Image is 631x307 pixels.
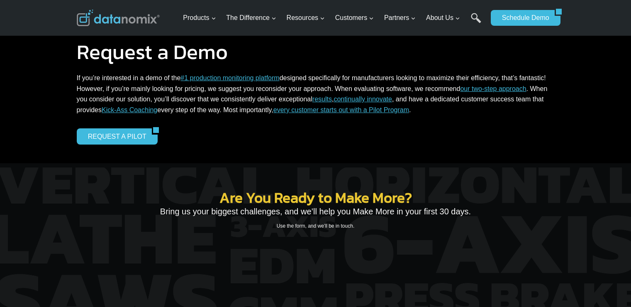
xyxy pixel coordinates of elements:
[226,12,276,23] span: The Difference
[335,12,374,23] span: Customers
[102,106,157,113] a: Kick-Ass Coaching
[77,73,555,115] p: If you’re interested in a demo of the designed specifically for manufacturers looking to maximize...
[312,96,332,103] a: results
[183,12,216,23] span: Products
[180,5,487,32] nav: Primary Navigation
[384,12,416,23] span: Partners
[471,13,481,32] a: Search
[77,128,152,144] a: REQUEST A PILOT
[77,42,555,62] h1: Request a Demo
[129,205,502,218] p: Bring us your biggest challenges, and we’ll help you Make More in your first 30 days.
[460,85,526,92] a: our two-step approach
[129,190,502,205] h2: Are You Ready to Make More?
[491,10,555,26] a: Schedule Demo
[426,12,460,23] span: About Us
[129,222,502,230] p: Use the form, and we’ll be in touch.
[180,74,279,81] a: #1 production monitoring platform
[273,106,409,113] a: every customer starts out with a Pilot Program
[77,10,160,26] img: Datanomix
[287,12,325,23] span: Resources
[334,96,392,103] a: continually innovate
